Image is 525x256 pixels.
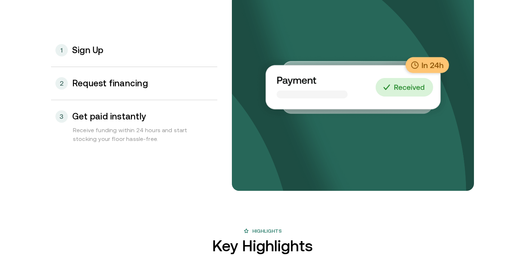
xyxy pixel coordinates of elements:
[51,126,217,150] div: Receive funding within 24 hours and start stocking your floor hassle-free.
[252,227,282,235] span: Highlights
[72,112,146,121] h3: Get paid instantly
[212,238,313,254] h2: Key Highlights
[55,110,68,123] div: 3
[55,77,68,90] div: 2
[243,228,249,234] img: benefit
[254,54,451,120] img: Your payments collected on time.
[55,44,68,56] div: 1
[72,79,148,88] h3: Request financing
[72,46,104,55] h3: Sign Up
